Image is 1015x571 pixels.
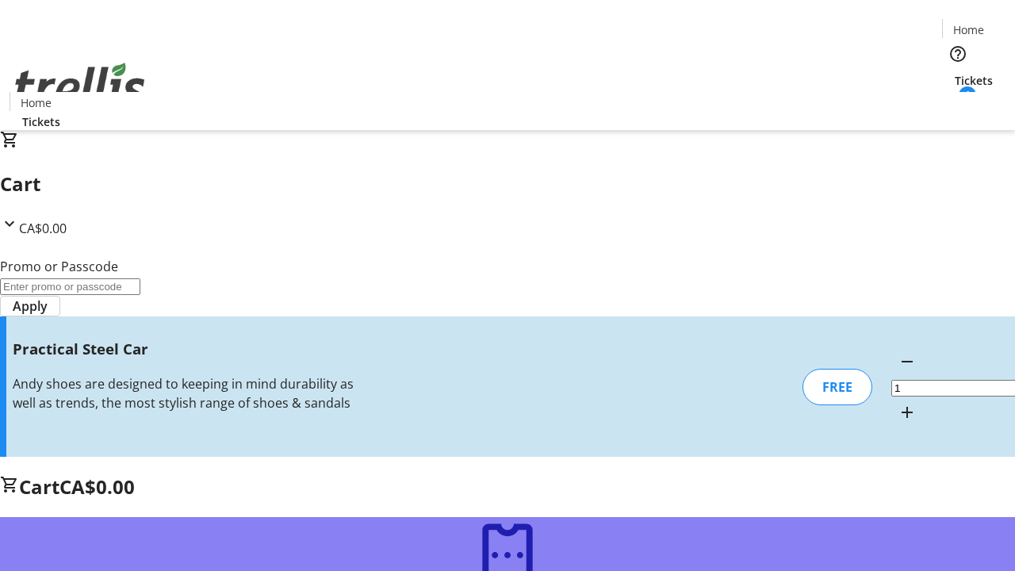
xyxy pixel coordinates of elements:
[10,94,61,111] a: Home
[943,21,994,38] a: Home
[59,473,135,500] span: CA$0.00
[21,94,52,111] span: Home
[13,374,359,412] div: Andy shoes are designed to keeping in mind durability as well as trends, the most stylish range o...
[10,113,73,130] a: Tickets
[13,338,359,360] h3: Practical Steel Car
[22,113,60,130] span: Tickets
[891,346,923,377] button: Decrement by one
[891,397,923,428] button: Increment by one
[13,297,48,316] span: Apply
[10,45,151,125] img: Orient E2E Organization pzrU8cvMMr's Logo
[802,369,872,405] div: FREE
[942,72,1005,89] a: Tickets
[942,38,974,70] button: Help
[953,21,984,38] span: Home
[19,220,67,237] span: CA$0.00
[942,89,974,121] button: Cart
[955,72,993,89] span: Tickets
